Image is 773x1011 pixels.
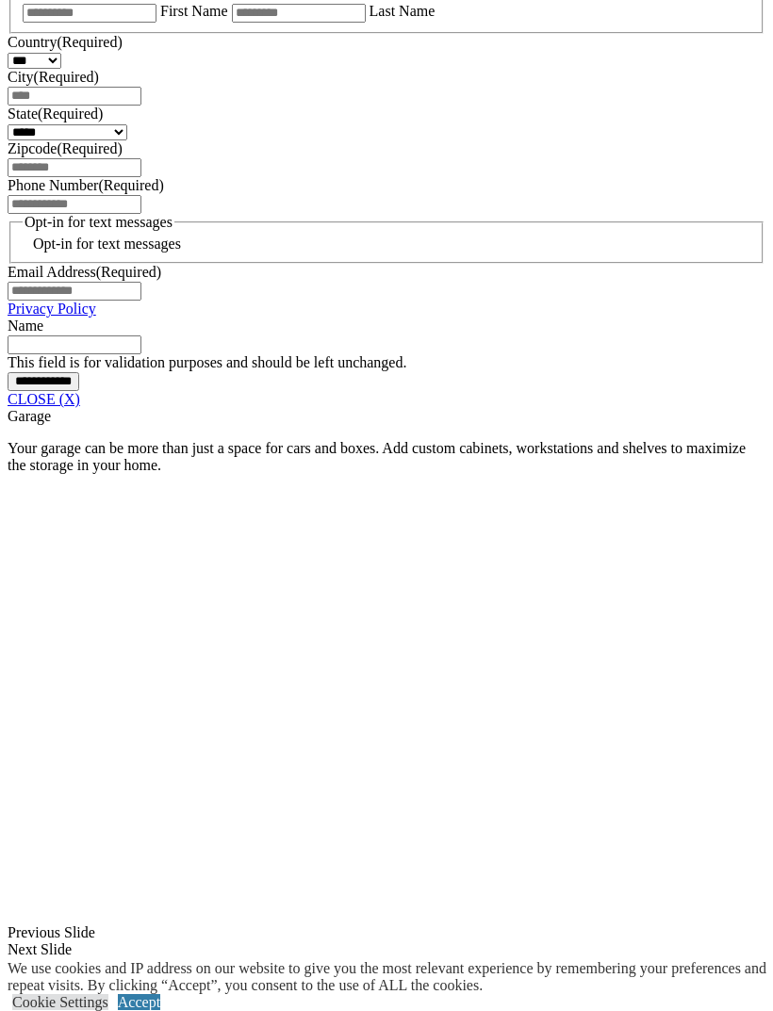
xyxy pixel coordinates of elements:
span: (Required) [96,264,161,280]
a: Privacy Policy [8,301,96,317]
label: Last Name [370,3,436,19]
label: Email Address [8,264,161,280]
label: Opt-in for text messages [33,236,181,252]
span: (Required) [57,34,122,50]
label: City [8,69,99,85]
div: Next Slide [8,941,765,958]
legend: Opt-in for text messages [23,214,174,231]
div: Previous Slide [8,924,765,941]
label: Zipcode [8,140,123,156]
label: Country [8,34,123,50]
p: Your garage can be more than just a space for cars and boxes. Add custom cabinets, workstations a... [8,440,765,474]
a: Accept [118,994,160,1010]
div: We use cookies and IP address on our website to give you the most relevant experience by remember... [8,960,773,994]
span: (Required) [57,140,122,156]
span: (Required) [34,69,99,85]
a: Cookie Settings [12,994,108,1010]
label: State [8,106,103,122]
span: (Required) [38,106,103,122]
div: This field is for validation purposes and should be left unchanged. [8,354,765,371]
label: Phone Number [8,177,164,193]
label: First Name [160,3,228,19]
span: (Required) [98,177,163,193]
span: Garage [8,408,51,424]
label: Name [8,318,43,334]
a: CLOSE (X) [8,391,80,407]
